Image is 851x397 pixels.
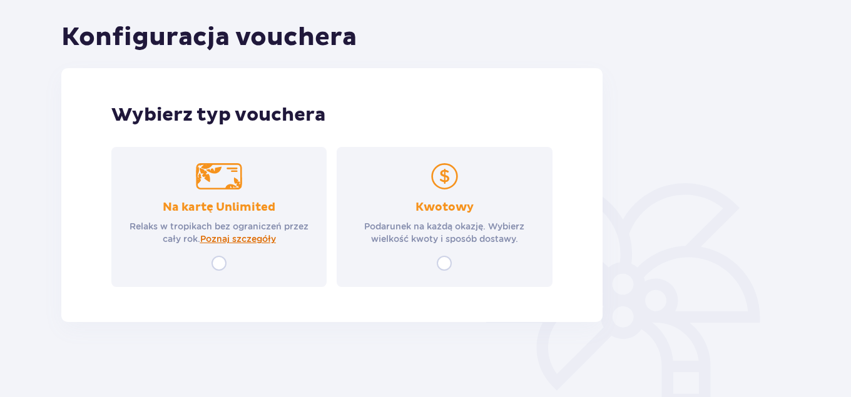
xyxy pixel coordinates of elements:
[348,220,541,245] p: Podarunek na każdą okazję. Wybierz wielkość kwoty i sposób dostawy.
[415,200,474,215] p: Kwotowy
[61,22,357,53] h1: Konfiguracja vouchera
[111,103,553,127] p: Wybierz typ vouchera
[123,220,315,245] p: Relaks w tropikach bez ograniczeń przez cały rok.
[163,200,275,215] p: Na kartę Unlimited
[200,233,276,245] a: Poznaj szczegóły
